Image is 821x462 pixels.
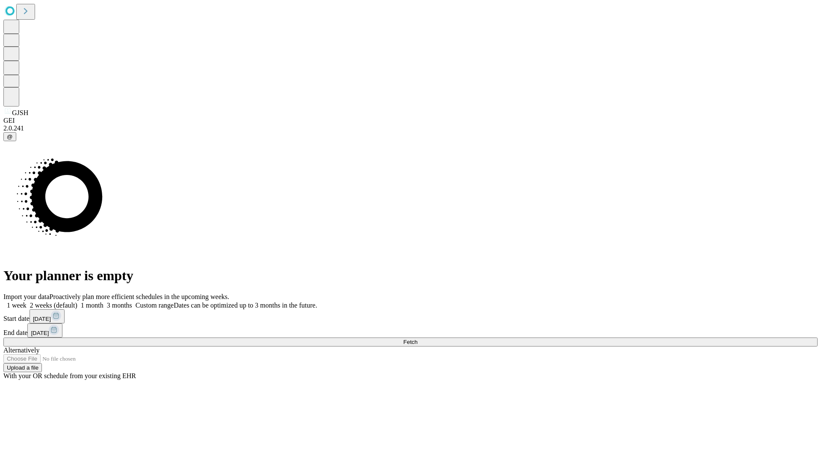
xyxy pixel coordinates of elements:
div: 2.0.241 [3,124,818,132]
button: [DATE] [27,323,62,338]
span: 3 months [107,302,132,309]
button: [DATE] [30,309,65,323]
div: GEI [3,117,818,124]
span: [DATE] [31,330,49,336]
span: Proactively plan more efficient schedules in the upcoming weeks. [50,293,229,300]
span: Dates can be optimized up to 3 months in the future. [174,302,317,309]
span: 1 month [81,302,103,309]
button: Fetch [3,338,818,346]
span: @ [7,133,13,140]
div: Start date [3,309,818,323]
span: With your OR schedule from your existing EHR [3,372,136,379]
span: [DATE] [33,316,51,322]
button: Upload a file [3,363,42,372]
span: Import your data [3,293,50,300]
span: Alternatively [3,346,39,354]
span: GJSH [12,109,28,116]
span: 1 week [7,302,27,309]
span: Custom range [136,302,174,309]
div: End date [3,323,818,338]
span: Fetch [403,339,417,345]
span: 2 weeks (default) [30,302,77,309]
button: @ [3,132,16,141]
h1: Your planner is empty [3,268,818,284]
